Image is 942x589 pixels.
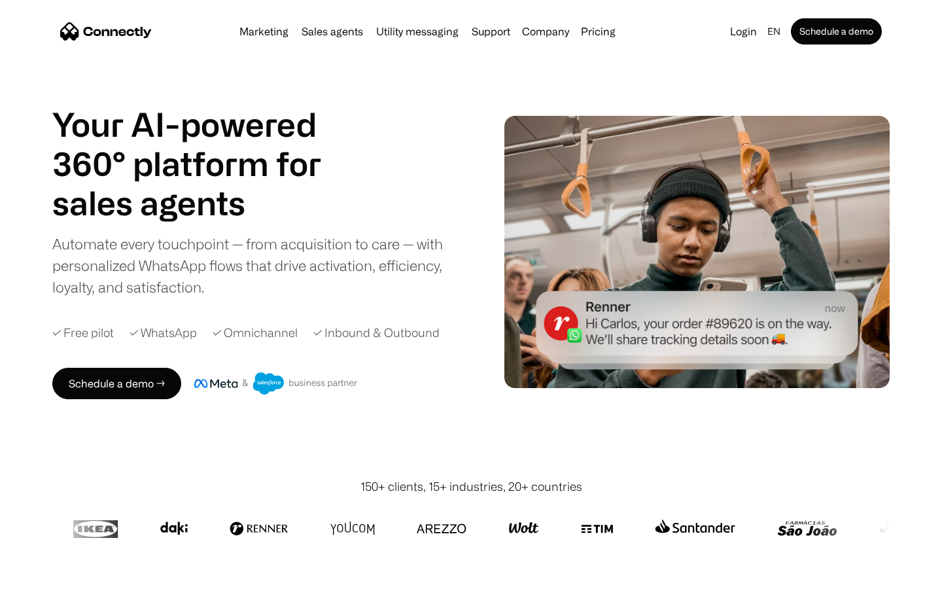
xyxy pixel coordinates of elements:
[52,105,353,183] h1: Your AI-powered 360° platform for
[52,368,181,399] a: Schedule a demo →
[26,566,78,584] ul: Language list
[13,565,78,584] aside: Language selected: English
[466,26,515,37] a: Support
[52,233,464,298] div: Automate every touchpoint — from acquisition to care — with personalized WhatsApp flows that driv...
[130,324,197,342] div: ✓ WhatsApp
[296,26,368,37] a: Sales agents
[52,324,114,342] div: ✓ Free pilot
[194,372,358,395] img: Meta and Salesforce business partner badge.
[234,26,294,37] a: Marketing
[213,324,298,342] div: ✓ Omnichannel
[371,26,464,37] a: Utility messaging
[360,478,582,495] div: 150+ clients, 15+ industries, 20+ countries
[767,22,780,41] div: en
[313,324,440,342] div: ✓ Inbound & Outbound
[52,183,353,223] h1: sales agents
[725,22,762,41] a: Login
[522,22,569,41] div: Company
[576,26,621,37] a: Pricing
[791,18,882,45] a: Schedule a demo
